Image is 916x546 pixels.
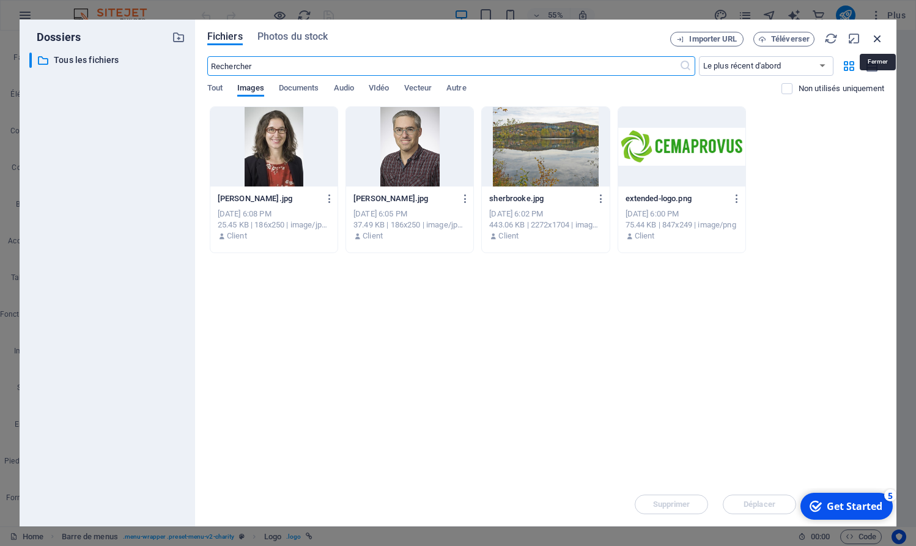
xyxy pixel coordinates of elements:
[626,220,738,231] div: 75.44 KB | 847x249 | image/png
[90,1,103,13] div: 5
[353,208,466,220] div: [DATE] 6:05 PM
[54,53,163,67] p: Tous les fichiers
[29,53,32,68] div: ​
[626,208,738,220] div: [DATE] 6:00 PM
[172,31,185,44] i: Créer un nouveau dossier
[227,231,247,242] p: Client
[218,193,319,204] p: [PERSON_NAME].jpg
[207,29,243,44] span: Fichiers
[237,81,264,98] span: Images
[369,81,389,98] span: VIdéo
[635,231,655,242] p: Client
[207,81,223,98] span: Tout
[218,208,330,220] div: [DATE] 6:08 PM
[207,56,679,76] input: Rechercher
[334,81,354,98] span: Audio
[848,32,861,45] i: Réduire
[489,208,602,220] div: [DATE] 6:02 PM
[626,193,727,204] p: extended-logo.png
[218,220,330,231] div: 25.45 KB | 186x250 | image/jpeg
[753,32,814,46] button: Téléverser
[353,220,466,231] div: 37.49 KB | 186x250 | image/jpeg
[279,81,319,98] span: Documents
[498,231,519,242] p: Client
[489,193,591,204] p: sherbrooke.jpg
[7,5,99,32] div: Get Started 5 items remaining, 0% complete
[799,83,884,94] p: Non utilisés uniquement
[257,29,328,44] span: Photos du stock
[824,32,838,45] i: Actualiser
[670,32,744,46] button: Importer URL
[404,81,432,98] span: Vecteur
[446,81,466,98] span: Autre
[29,29,81,45] p: Dossiers
[489,220,602,231] div: 443.06 KB | 2272x1704 | image/jpeg
[771,35,810,43] span: Téléverser
[689,35,737,43] span: Importer URL
[363,231,383,242] p: Client
[33,12,89,25] div: Get Started
[353,193,455,204] p: [PERSON_NAME].jpg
